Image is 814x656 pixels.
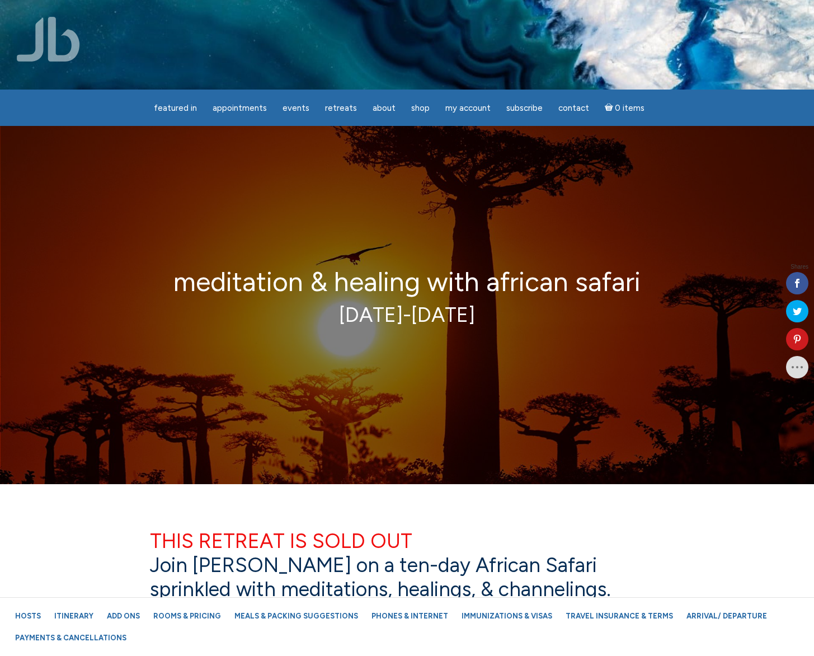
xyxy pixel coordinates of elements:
[147,97,204,119] a: featured in
[154,103,197,113] span: featured in
[10,628,132,648] a: Payments & Cancellations
[681,606,773,626] a: Arrival/ Departure
[411,103,430,113] span: Shop
[615,104,644,113] span: 0 items
[366,97,402,119] a: About
[366,606,454,626] a: Phones & Internet
[506,103,543,113] span: Subscribe
[552,97,596,119] a: Contact
[791,264,808,270] span: Shares
[150,529,412,553] span: THIS RETREAT IS SOLD OUT
[456,606,558,626] a: Immunizations & Visas
[445,103,491,113] span: My Account
[148,606,227,626] a: Rooms & Pricing
[598,96,652,119] a: Cart0 items
[560,606,679,626] a: Travel Insurance & Terms
[325,103,357,113] span: Retreats
[404,97,436,119] a: Shop
[373,103,396,113] span: About
[17,17,80,62] img: Jamie Butler. The Everyday Medium
[150,529,665,602] h4: Join [PERSON_NAME] on a ten-day African Safari sprinkled with meditations, healings, & channelings.
[206,97,274,119] a: Appointments
[558,103,589,113] span: Contact
[49,606,99,626] a: Itinerary
[276,97,316,119] a: Events
[10,606,46,626] a: Hosts
[101,606,145,626] a: Add Ons
[41,267,774,297] h2: Meditation & Healing with African Safari
[605,103,615,113] i: Cart
[500,97,549,119] a: Subscribe
[41,301,774,329] p: [DATE]-[DATE]
[283,103,309,113] span: Events
[318,97,364,119] a: Retreats
[213,103,267,113] span: Appointments
[229,606,364,626] a: Meals & Packing Suggestions
[439,97,497,119] a: My Account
